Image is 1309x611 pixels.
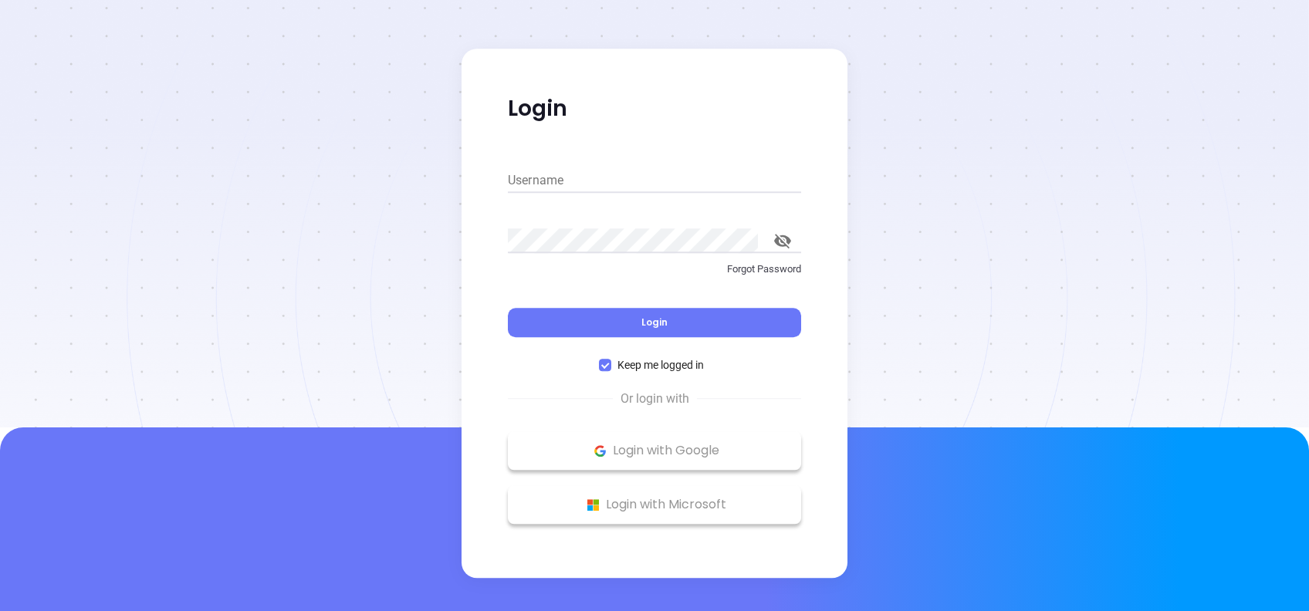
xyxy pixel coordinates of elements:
span: Login [641,316,668,329]
img: Microsoft Logo [583,495,603,515]
img: Google Logo [590,441,610,461]
button: Microsoft Logo Login with Microsoft [508,485,801,524]
button: Login [508,308,801,337]
button: Google Logo Login with Google [508,431,801,470]
p: Login with Microsoft [516,493,793,516]
button: toggle password visibility [764,222,801,259]
span: Keep me logged in [611,356,710,373]
p: Login with Google [516,439,793,462]
p: Forgot Password [508,262,801,277]
span: Or login with [613,390,697,408]
p: Login [508,95,801,123]
a: Forgot Password [508,262,801,289]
